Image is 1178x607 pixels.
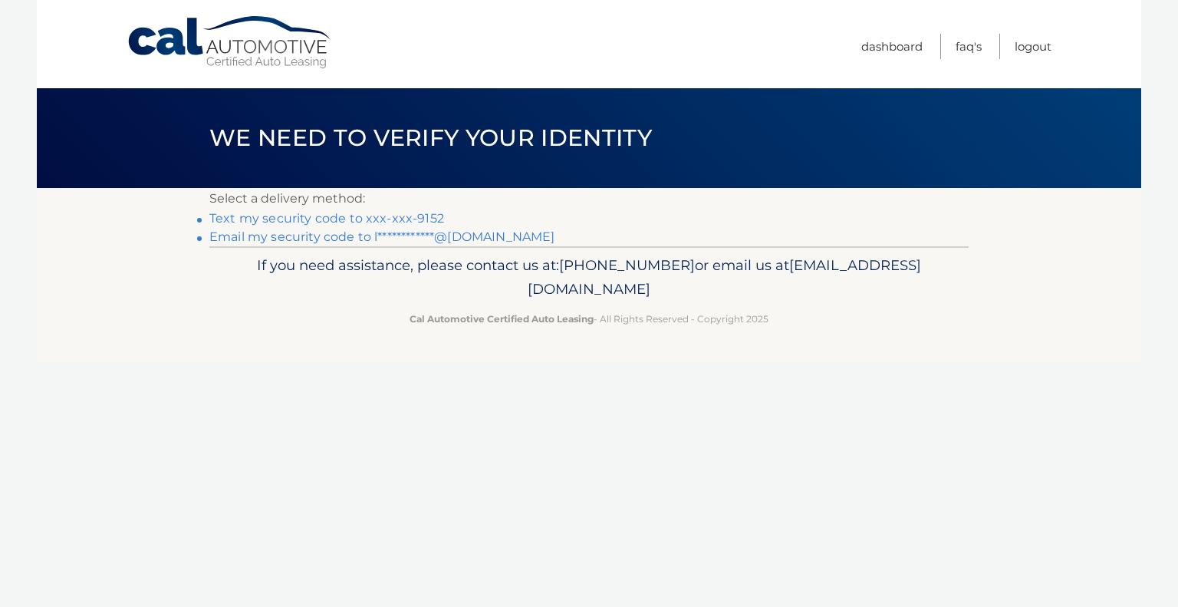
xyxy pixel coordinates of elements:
[219,311,959,327] p: - All Rights Reserved - Copyright 2025
[219,253,959,302] p: If you need assistance, please contact us at: or email us at
[956,34,982,59] a: FAQ's
[209,211,444,226] a: Text my security code to xxx-xxx-9152
[410,313,594,325] strong: Cal Automotive Certified Auto Leasing
[209,188,969,209] p: Select a delivery method:
[861,34,923,59] a: Dashboard
[559,256,695,274] span: [PHONE_NUMBER]
[127,15,334,70] a: Cal Automotive
[209,124,652,152] span: We need to verify your identity
[1015,34,1051,59] a: Logout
